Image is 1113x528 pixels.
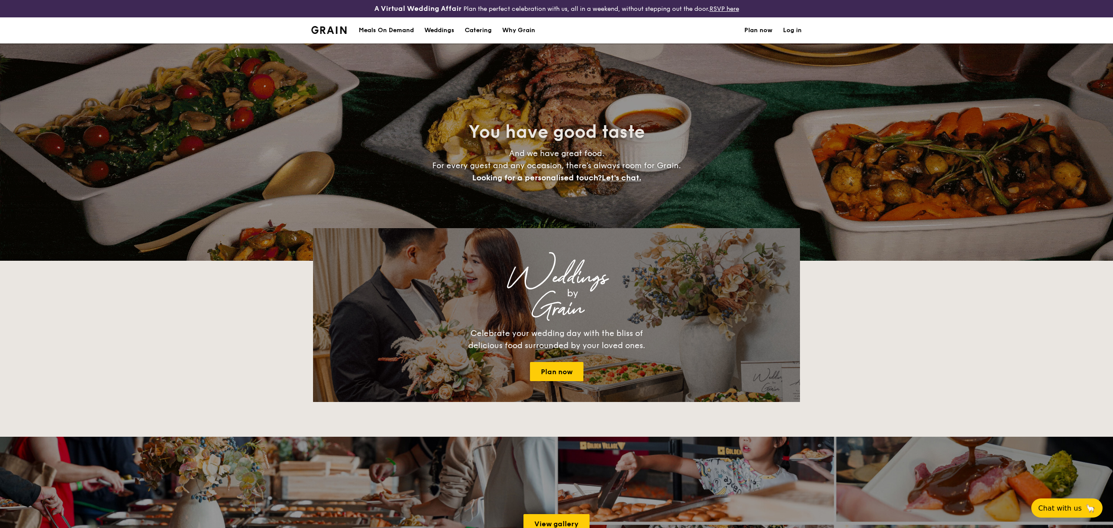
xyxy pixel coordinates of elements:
[469,122,645,143] span: You have good taste
[497,17,540,43] a: Why Grain
[419,17,460,43] a: Weddings
[602,173,641,183] span: Let's chat.
[465,17,492,43] h1: Catering
[783,17,802,43] a: Log in
[744,17,773,43] a: Plan now
[432,149,681,183] span: And we have great food. For every guest and any occasion, there’s always room for Grain.
[530,362,583,381] a: Plan now
[359,17,414,43] div: Meals On Demand
[311,26,347,34] a: Logotype
[1038,504,1082,512] span: Chat with us
[374,3,462,14] h4: A Virtual Wedding Affair
[313,220,800,228] div: Loading menus magically...
[390,270,723,286] div: Weddings
[306,3,807,14] div: Plan the perfect celebration with us, all in a weekend, without stepping out the door.
[422,286,723,301] div: by
[460,17,497,43] a: Catering
[1031,498,1103,518] button: Chat with us🦙
[1085,503,1096,513] span: 🦙
[710,5,739,13] a: RSVP here
[311,26,347,34] img: Grain
[459,327,654,352] div: Celebrate your wedding day with the bliss of delicious food surrounded by your loved ones.
[502,17,535,43] div: Why Grain
[424,17,454,43] div: Weddings
[390,301,723,317] div: Grain
[472,173,602,183] span: Looking for a personalised touch?
[353,17,419,43] a: Meals On Demand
